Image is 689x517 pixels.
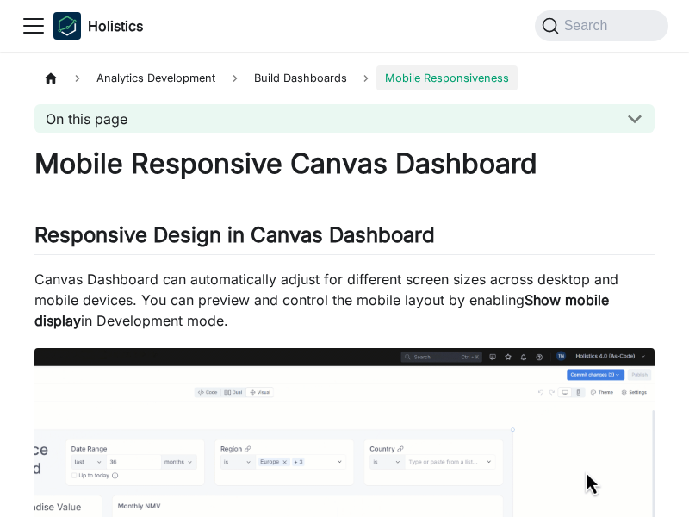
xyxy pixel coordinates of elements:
[34,104,655,133] button: On this page
[34,222,655,255] h2: Responsive Design in Canvas Dashboard
[34,146,655,181] h1: Mobile Responsive Canvas Dashboard
[88,65,224,90] span: Analytics Development
[21,13,47,39] button: Toggle navigation bar
[34,65,67,90] a: Home page
[559,18,618,34] span: Search
[376,65,518,90] span: Mobile Responsiveness
[34,65,655,90] nav: Breadcrumbs
[245,65,356,90] span: Build Dashboards
[88,16,143,36] b: Holistics
[34,269,655,331] p: Canvas Dashboard can automatically adjust for different screen sizes across desktop and mobile de...
[53,12,81,40] img: Holistics
[535,10,668,41] button: Search (Command+K)
[53,12,143,40] a: HolisticsHolisticsHolistics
